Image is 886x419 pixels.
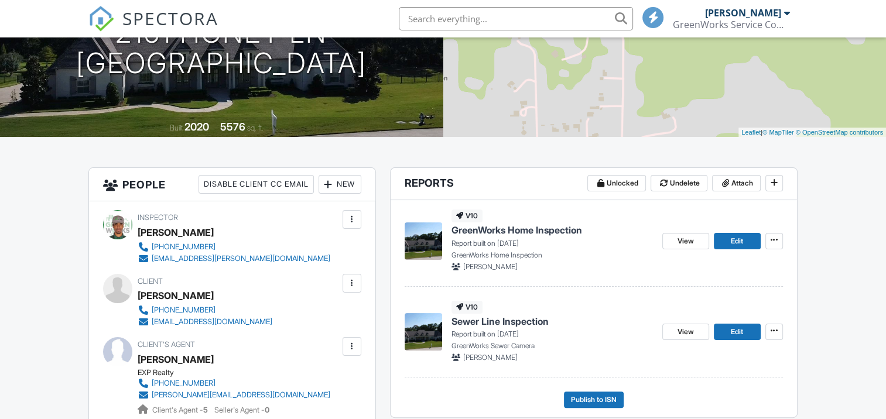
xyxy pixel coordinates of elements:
[89,168,375,201] h3: People
[138,287,214,304] div: [PERSON_NAME]
[138,224,214,241] div: [PERSON_NAME]
[138,368,340,377] div: EXP Realty
[399,7,633,30] input: Search everything...
[88,16,218,40] a: SPECTORA
[152,305,215,315] div: [PHONE_NUMBER]
[214,406,269,414] span: Seller's Agent -
[265,406,269,414] strong: 0
[152,379,215,388] div: [PHONE_NUMBER]
[138,277,163,286] span: Client
[673,19,790,30] div: GreenWorks Service Company
[152,254,330,263] div: [EMAIL_ADDRESS][PERSON_NAME][DOMAIN_NAME]
[138,389,330,401] a: [PERSON_NAME][EMAIL_ADDRESS][DOMAIN_NAME]
[122,6,218,30] span: SPECTORA
[184,121,209,133] div: 2020
[138,253,330,265] a: [EMAIL_ADDRESS][PERSON_NAME][DOMAIN_NAME]
[319,175,361,194] div: New
[796,129,883,136] a: © OpenStreetMap contributors
[705,7,781,19] div: [PERSON_NAME]
[138,316,272,328] a: [EMAIL_ADDRESS][DOMAIN_NAME]
[152,317,272,327] div: [EMAIL_ADDRESS][DOMAIN_NAME]
[138,304,272,316] a: [PHONE_NUMBER]
[152,406,210,414] span: Client's Agent -
[247,123,264,132] span: sq. ft.
[88,6,114,32] img: The Best Home Inspection Software - Spectora
[138,213,178,222] span: Inspector
[170,123,183,132] span: Built
[220,121,245,133] div: 5576
[76,18,367,80] h1: 2161 Honey Ln [GEOGRAPHIC_DATA]
[138,241,330,253] a: [PHONE_NUMBER]
[203,406,208,414] strong: 5
[762,129,794,136] a: © MapTiler
[138,377,330,389] a: [PHONE_NUMBER]
[152,390,330,400] div: [PERSON_NAME][EMAIL_ADDRESS][DOMAIN_NAME]
[138,340,195,349] span: Client's Agent
[138,351,214,368] div: [PERSON_NAME]
[199,175,314,194] div: Disable Client CC Email
[738,128,886,138] div: |
[741,129,761,136] a: Leaflet
[152,242,215,252] div: [PHONE_NUMBER]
